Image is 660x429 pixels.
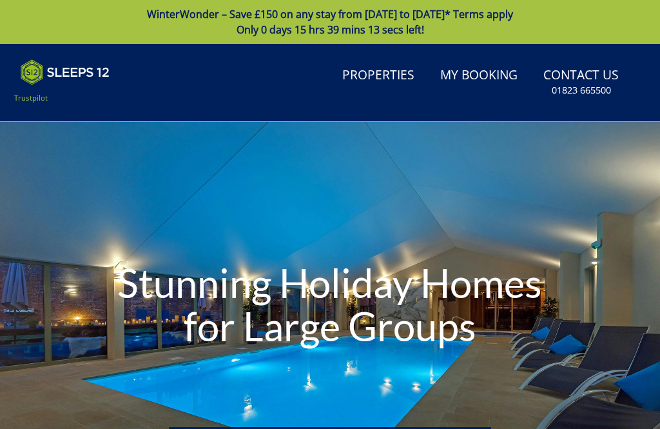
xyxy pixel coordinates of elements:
a: Properties [337,61,420,90]
a: My Booking [435,61,523,90]
h1: Stunning Holiday Homes for Large Groups [99,235,561,374]
small: 01823 665500 [552,84,611,97]
img: Sleeps 12 [21,59,110,85]
a: Trustpilot [14,93,48,103]
a: Contact Us01823 665500 [538,61,624,103]
span: Only 0 days 15 hrs 39 mins 13 secs left! [237,23,424,37]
